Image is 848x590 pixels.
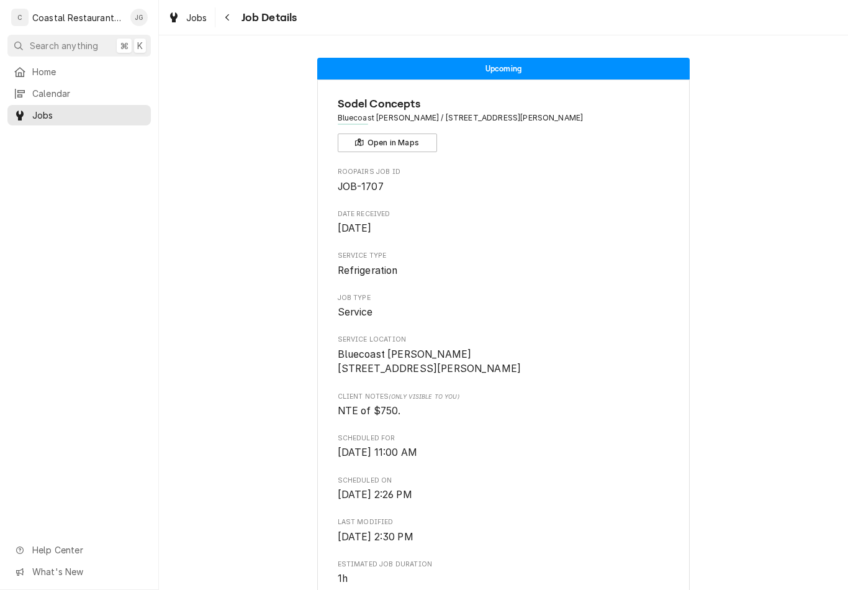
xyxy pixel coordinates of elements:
[186,11,207,24] span: Jobs
[338,531,413,543] span: [DATE] 2:30 PM
[338,305,670,320] span: Job Type
[338,112,670,124] span: Address
[130,9,148,26] div: James Gatton's Avatar
[338,251,670,278] div: Service Type
[338,335,670,345] span: Service Location
[338,306,373,318] span: Service
[338,167,670,194] div: Roopairs Job ID
[338,488,670,502] span: Scheduled On
[317,58,690,79] div: Status
[338,571,670,586] span: Estimated Job Duration
[338,167,670,177] span: Roopairs Job ID
[30,39,98,52] span: Search anything
[238,9,297,26] span: Job Details
[7,540,151,560] a: Go to Help Center
[338,293,670,320] div: Job Type
[338,517,670,527] span: Last Modified
[338,447,417,458] span: [DATE] 11:00 AM
[7,105,151,125] a: Jobs
[7,83,151,104] a: Calendar
[7,61,151,82] a: Home
[7,561,151,582] a: Go to What's New
[32,543,143,556] span: Help Center
[338,221,670,236] span: Date Received
[338,517,670,544] div: Last Modified
[163,7,212,28] a: Jobs
[338,476,670,486] span: Scheduled On
[338,489,412,501] span: [DATE] 2:26 PM
[338,265,398,276] span: Refrigeration
[338,134,437,152] button: Open in Maps
[338,181,384,193] span: JOB-1707
[120,39,129,52] span: ⌘
[338,530,670,545] span: Last Modified
[338,251,670,261] span: Service Type
[338,433,670,460] div: Scheduled For
[338,263,670,278] span: Service Type
[32,87,145,100] span: Calendar
[338,405,401,417] span: NTE of $750.
[389,393,459,400] span: (Only Visible to You)
[338,293,670,303] span: Job Type
[338,560,670,586] div: Estimated Job Duration
[338,560,670,570] span: Estimated Job Duration
[218,7,238,27] button: Navigate back
[32,565,143,578] span: What's New
[338,335,670,376] div: Service Location
[32,109,145,122] span: Jobs
[338,96,670,152] div: Client Information
[32,11,124,24] div: Coastal Restaurant Repair
[338,209,670,236] div: Date Received
[130,9,148,26] div: JG
[338,222,372,234] span: [DATE]
[338,96,670,112] span: Name
[338,392,670,402] span: Client Notes
[338,209,670,219] span: Date Received
[338,445,670,460] span: Scheduled For
[338,404,670,419] span: [object Object]
[338,392,670,419] div: [object Object]
[485,65,521,73] span: Upcoming
[32,65,145,78] span: Home
[338,476,670,502] div: Scheduled On
[338,573,348,584] span: 1h
[7,35,151,57] button: Search anything⌘K
[338,348,521,375] span: Bluecoast [PERSON_NAME] [STREET_ADDRESS][PERSON_NAME]
[137,39,143,52] span: K
[338,347,670,376] span: Service Location
[338,179,670,194] span: Roopairs Job ID
[338,433,670,443] span: Scheduled For
[11,9,29,26] div: C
